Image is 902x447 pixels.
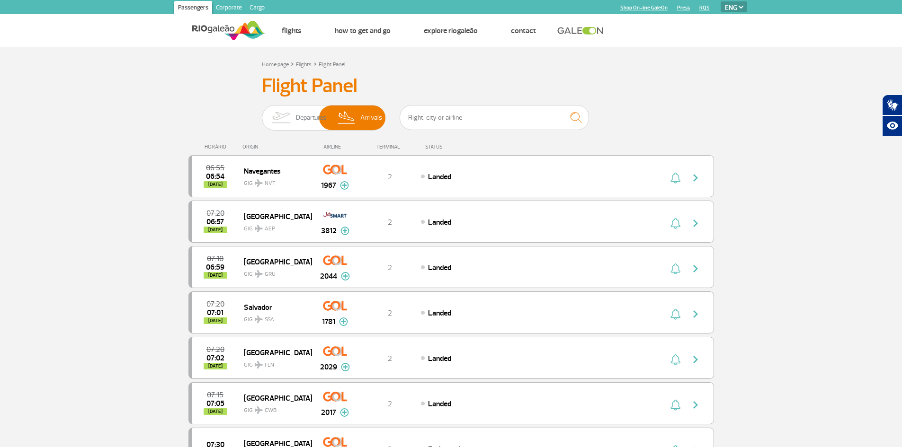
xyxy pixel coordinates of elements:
img: sino-painel-voo.svg [670,399,680,411]
div: HORÁRIO [191,144,243,150]
span: 2025-09-30 07:01:48 [207,309,223,316]
a: > [291,58,294,69]
a: Home page [262,61,289,68]
span: GIG [244,174,304,188]
span: [GEOGRAPHIC_DATA] [244,346,304,359]
span: [DATE] [204,227,227,233]
span: 2025-09-30 06:54:46 [206,173,224,180]
span: 2025-09-30 07:20:00 [206,301,224,307]
img: destiny_airplane.svg [255,270,263,278]
span: 2017 [321,407,336,418]
span: Salvador [244,301,304,313]
span: 2044 [320,271,337,282]
span: 3812 [321,225,337,237]
span: Departures [296,105,326,130]
img: mais-info-painel-voo.svg [340,181,349,190]
span: 2025-09-30 07:20:00 [206,210,224,217]
img: sino-painel-voo.svg [670,308,680,320]
span: GRU [265,270,276,279]
span: [GEOGRAPHIC_DATA] [244,392,304,404]
img: mais-info-painel-voo.svg [341,272,350,280]
span: 2029 [320,361,337,373]
span: 2 [388,172,392,182]
img: sino-painel-voo.svg [670,172,680,184]
a: Cargo [246,1,268,16]
img: mais-info-painel-voo.svg [340,227,349,235]
span: 2025-09-30 07:20:00 [206,346,224,353]
span: 2 [388,354,392,363]
div: TERMINAL [359,144,420,150]
img: slider-embarque [266,105,296,130]
a: Passengers [174,1,212,16]
img: seta-direita-painel-voo.svg [690,399,701,411]
span: CWB [265,406,277,415]
span: GIG [244,265,304,279]
span: 2 [388,263,392,272]
img: seta-direita-painel-voo.svg [690,263,701,274]
img: seta-direita-painel-voo.svg [690,354,701,365]
a: Press [677,5,690,11]
h3: Flight Panel [262,74,641,98]
span: Landed [428,218,451,227]
img: mais-info-painel-voo.svg [340,408,349,417]
span: 2025-09-30 06:55:00 [206,165,224,171]
a: Corporate [212,1,246,16]
span: Navegantes [244,165,304,177]
span: Landed [428,399,451,409]
span: Arrivals [360,105,382,130]
span: 2025-09-30 06:57:11 [206,219,224,225]
img: seta-direita-painel-voo.svg [690,172,701,184]
img: seta-direita-painel-voo.svg [690,218,701,229]
button: Abrir recursos assistivos. [882,115,902,136]
span: [DATE] [204,408,227,415]
span: GIG [244,401,304,415]
div: AIRLINE [312,144,359,150]
div: ORIGIN [242,144,312,150]
span: GIG [244,356,304,369]
a: Explore RIOgaleão [424,26,478,35]
img: mais-info-painel-voo.svg [341,363,350,371]
span: 2 [388,218,392,227]
span: 2025-09-30 07:02:25 [206,355,224,361]
span: [GEOGRAPHIC_DATA] [244,255,304,268]
span: [DATE] [204,181,227,188]
img: slider-desembarque [333,105,361,130]
img: seta-direita-painel-voo.svg [690,308,701,320]
img: destiny_airplane.svg [255,361,263,368]
div: STATUS [420,144,498,150]
span: FLN [265,361,274,369]
span: [DATE] [204,363,227,369]
span: [GEOGRAPHIC_DATA] [244,210,304,222]
img: mais-info-painel-voo.svg [339,317,348,326]
a: Flights [282,26,302,35]
span: [DATE] [204,317,227,324]
a: RQS [699,5,710,11]
span: Landed [428,354,451,363]
a: Flight Panel [319,61,345,68]
img: destiny_airplane.svg [255,316,263,323]
span: NVT [265,179,276,188]
span: 1781 [322,316,335,327]
span: 1967 [321,180,336,191]
button: Abrir tradutor de língua de sinais. [882,95,902,115]
span: SSA [265,316,274,324]
a: How to get and go [335,26,391,35]
a: Flights [296,61,312,68]
span: GIG [244,219,304,233]
img: sino-painel-voo.svg [670,218,680,229]
span: Landed [428,172,451,182]
input: Flight, city or airline [400,105,589,130]
a: Shop On-line GaleOn [620,5,668,11]
span: Landed [428,263,451,272]
span: Landed [428,308,451,318]
span: 2025-09-30 07:05:06 [206,400,224,407]
span: 2 [388,399,392,409]
img: sino-painel-voo.svg [670,263,680,274]
span: 2 [388,308,392,318]
span: GIG [244,310,304,324]
div: Plugin de acessibilidade da Hand Talk. [882,95,902,136]
span: 2025-09-30 06:59:59 [206,264,224,271]
img: destiny_airplane.svg [255,225,263,232]
img: destiny_airplane.svg [255,406,263,414]
img: destiny_airplane.svg [255,179,263,187]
